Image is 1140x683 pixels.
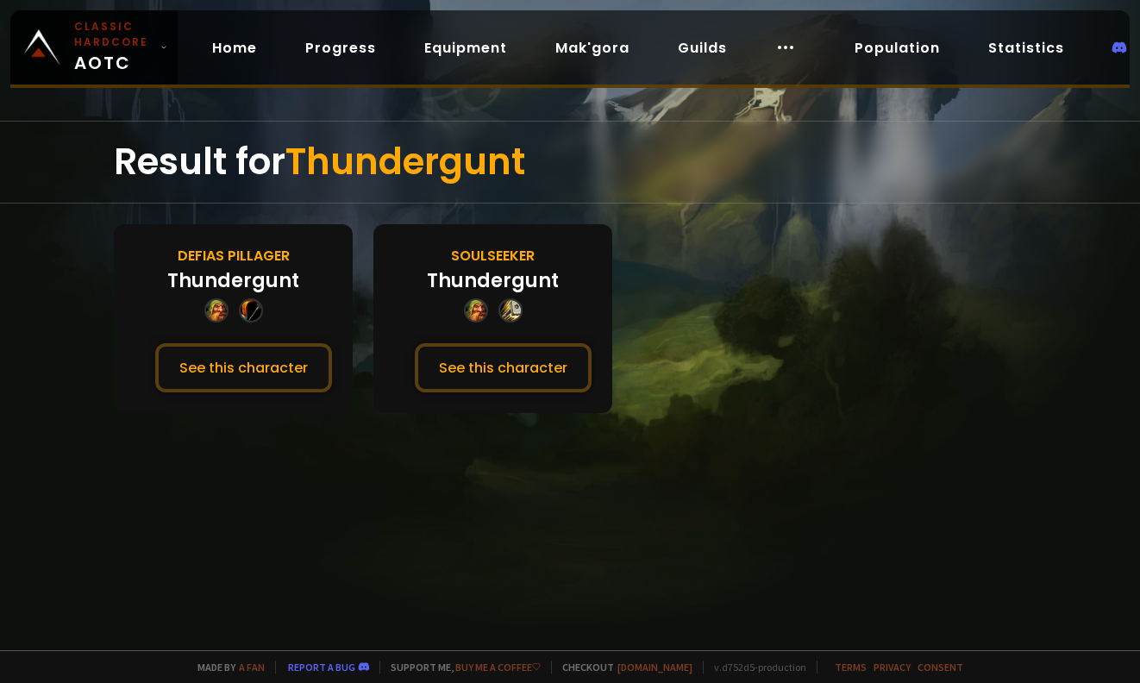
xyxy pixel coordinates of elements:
[410,30,521,66] a: Equipment
[239,661,265,674] a: a fan
[74,19,153,76] span: AOTC
[178,245,290,266] div: Defias Pillager
[835,661,867,674] a: Terms
[841,30,954,66] a: Population
[703,661,806,674] span: v. d752d5 - production
[617,661,692,674] a: [DOMAIN_NAME]
[918,661,963,674] a: Consent
[874,661,911,674] a: Privacy
[379,661,541,674] span: Support me,
[415,343,592,392] button: See this character
[155,343,332,392] button: See this character
[114,122,1026,203] div: Result for
[187,661,265,674] span: Made by
[542,30,643,66] a: Mak'gora
[198,30,271,66] a: Home
[10,10,178,85] a: Classic HardcoreAOTC
[427,266,559,295] div: Thundergunt
[455,661,541,674] a: Buy me a coffee
[285,136,525,187] span: Thundergunt
[74,19,153,50] small: Classic Hardcore
[167,266,299,295] div: Thundergunt
[291,30,390,66] a: Progress
[664,30,741,66] a: Guilds
[974,30,1078,66] a: Statistics
[288,661,355,674] a: Report a bug
[551,661,692,674] span: Checkout
[451,245,535,266] div: Soulseeker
